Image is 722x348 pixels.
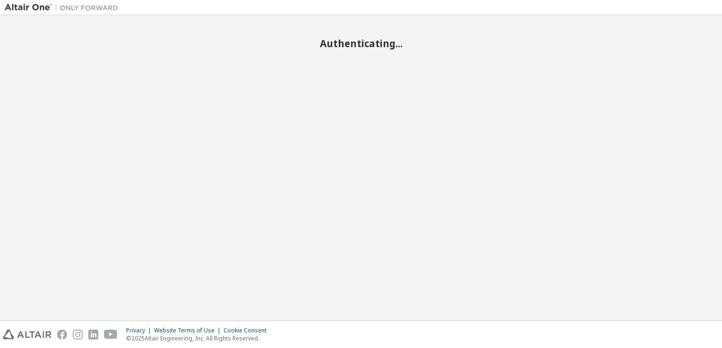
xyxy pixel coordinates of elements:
[126,334,272,342] p: © 2025 Altair Engineering, Inc. All Rights Reserved.
[88,330,98,340] img: linkedin.svg
[57,330,67,340] img: facebook.svg
[154,327,223,334] div: Website Terms of Use
[3,330,52,340] img: altair_logo.svg
[73,330,83,340] img: instagram.svg
[5,37,717,50] h2: Authenticating...
[126,327,154,334] div: Privacy
[104,330,118,340] img: youtube.svg
[223,327,272,334] div: Cookie Consent
[5,3,123,12] img: Altair One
